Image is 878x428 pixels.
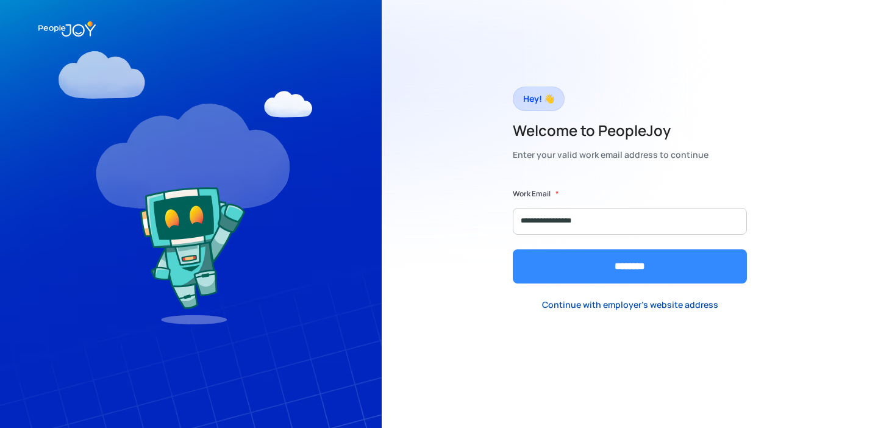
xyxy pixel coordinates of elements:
[542,299,718,311] div: Continue with employer's website address
[513,146,708,163] div: Enter your valid work email address to continue
[523,90,554,107] div: Hey! 👋
[532,293,728,318] a: Continue with employer's website address
[513,188,551,200] label: Work Email
[513,121,708,140] h2: Welcome to PeopleJoy
[513,188,747,284] form: Form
